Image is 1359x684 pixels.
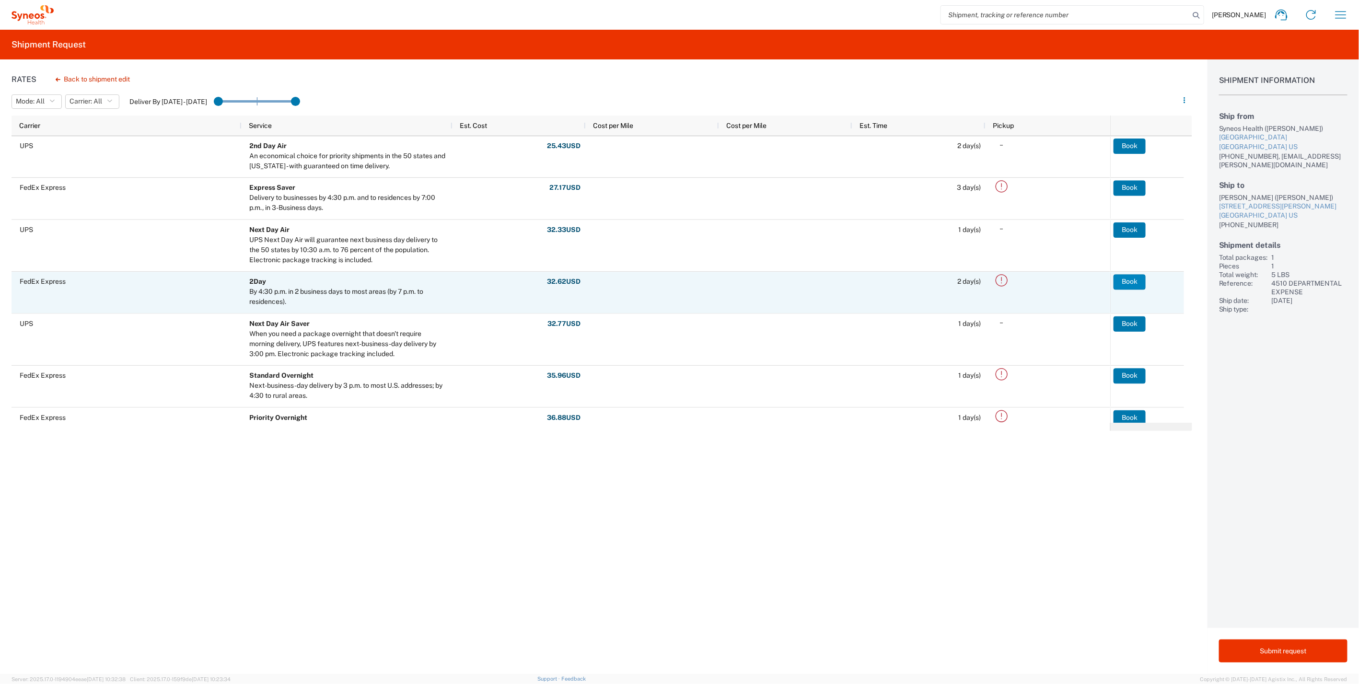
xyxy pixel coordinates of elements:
[20,226,33,233] span: UPS
[250,193,448,213] div: Delivery to businesses by 4:30 p.m. and to residences by 7:00 p.m., in 3-Business days.
[561,676,586,682] a: Feedback
[537,676,561,682] a: Support
[1219,76,1347,95] h1: Shipment Information
[548,319,581,328] strong: 32.77 USD
[249,122,272,129] span: Service
[1219,211,1347,220] div: [GEOGRAPHIC_DATA] US
[250,414,308,421] b: Priority Overnight
[547,316,581,331] button: 32.77USD
[957,184,981,191] span: 3 day(s)
[1219,279,1268,296] div: Reference:
[547,274,581,290] button: 32.62USD
[1114,316,1146,331] button: Book
[192,676,231,682] span: [DATE] 10:23:34
[1219,193,1347,202] div: [PERSON_NAME] ([PERSON_NAME])
[860,122,888,129] span: Est. Time
[547,413,581,422] strong: 36.88 USD
[958,142,981,150] span: 2 day(s)
[1219,181,1347,190] h2: Ship to
[547,222,581,237] button: 32.33USD
[1219,296,1268,305] div: Ship date:
[1212,11,1266,19] span: [PERSON_NAME]
[48,71,138,88] button: Back to shipment edit
[12,39,86,50] h2: Shipment Request
[959,371,981,379] span: 1 day(s)
[65,94,119,109] button: Carrier: All
[958,278,981,285] span: 2 day(s)
[547,139,581,154] button: 25.43USD
[593,122,634,129] span: Cost per Mile
[250,371,314,379] b: Standard Overnight
[20,184,66,191] span: FedEx Express
[1219,124,1347,133] div: Syneos Health ([PERSON_NAME])
[250,235,448,265] div: UPS Next Day Air will guarantee next business day delivery to the 50 states by 10:30 a.m. to 76 p...
[1219,152,1347,169] div: [PHONE_NUMBER], [EMAIL_ADDRESS][PERSON_NAME][DOMAIN_NAME]
[1200,675,1347,684] span: Copyright © [DATE]-[DATE] Agistix Inc., All Rights Reserved
[550,183,581,192] strong: 27.17 USD
[1272,253,1347,262] div: 1
[1272,279,1347,296] div: 4510 DEPARTMENTAL EXPENSE
[20,142,33,150] span: UPS
[250,226,290,233] b: Next Day Air
[547,277,581,286] strong: 32.62 USD
[19,122,40,129] span: Carrier
[20,371,66,379] span: FedEx Express
[12,94,62,109] button: Mode: All
[1114,410,1146,425] button: Book
[250,142,287,150] b: 2nd Day Air
[959,320,981,327] span: 1 day(s)
[959,226,981,233] span: 1 day(s)
[16,97,45,106] span: Mode: All
[959,414,981,421] span: 1 day(s)
[1114,139,1146,154] button: Book
[1219,202,1347,220] a: [STREET_ADDRESS][PERSON_NAME][GEOGRAPHIC_DATA] US
[547,371,581,380] strong: 35.96 USD
[1272,262,1347,270] div: 1
[547,141,581,151] strong: 25.43 USD
[460,122,488,129] span: Est. Cost
[250,329,448,359] div: When you need a package overnight that doesn't require morning delivery, UPS features next-busine...
[129,97,207,106] label: Deliver By [DATE] - [DATE]
[1219,253,1268,262] div: Total packages:
[250,278,267,285] b: 2Day
[547,368,581,383] button: 35.96USD
[20,414,66,421] span: FedEx Express
[1219,220,1347,229] div: [PHONE_NUMBER]
[1219,112,1347,121] h2: Ship from
[941,6,1189,24] input: Shipment, tracking or reference number
[1114,274,1146,290] button: Book
[549,180,581,196] button: 27.17USD
[1114,180,1146,196] button: Book
[130,676,231,682] span: Client: 2025.17.0-159f9de
[12,75,36,84] h1: Rates
[87,676,126,682] span: [DATE] 10:32:38
[250,151,448,171] div: An economical choice for priority shipments in the 50 states and Puerto Rico - with guaranteed on...
[250,320,310,327] b: Next Day Air Saver
[547,225,581,234] strong: 32.33 USD
[1272,296,1347,305] div: [DATE]
[727,122,767,129] span: Cost per Mile
[1219,133,1347,142] div: [GEOGRAPHIC_DATA]
[1219,142,1347,152] div: [GEOGRAPHIC_DATA] US
[250,381,448,401] div: Next-business-day delivery by 3 p.m. to most U.S. addresses; by 4:30 to rural areas.
[1219,305,1268,313] div: Ship type:
[1219,241,1347,250] h2: Shipment details
[1272,270,1347,279] div: 5 LBS
[250,287,448,307] div: By 4:30 p.m. in 2 business days to most areas (by 7 p.m. to residences).
[20,320,33,327] span: UPS
[1219,639,1347,662] button: Submit request
[1219,262,1268,270] div: Pieces
[1114,222,1146,237] button: Book
[1114,368,1146,383] button: Book
[1219,202,1347,211] div: [STREET_ADDRESS][PERSON_NAME]
[1219,133,1347,151] a: [GEOGRAPHIC_DATA][GEOGRAPHIC_DATA] US
[70,97,102,106] span: Carrier: All
[1219,270,1268,279] div: Total weight:
[20,278,66,285] span: FedEx Express
[12,676,126,682] span: Server: 2025.17.0-1194904eeae
[547,410,581,425] button: 36.88USD
[250,184,296,191] b: Express Saver
[993,122,1014,129] span: Pickup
